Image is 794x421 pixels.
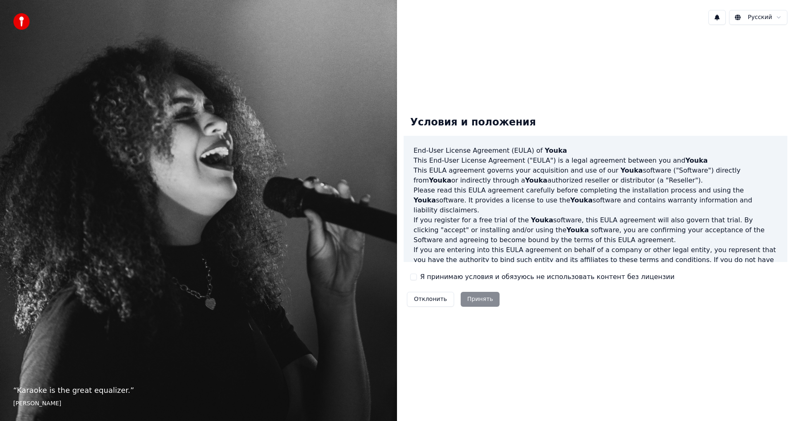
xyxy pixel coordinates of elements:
[525,176,548,184] span: Youka
[414,146,777,156] h3: End-User License Agreement (EULA) of
[13,13,30,30] img: youka
[429,176,451,184] span: Youka
[414,166,777,185] p: This EULA agreement governs your acquisition and use of our software ("Software") directly from o...
[531,216,553,224] span: Youka
[414,196,436,204] span: Youka
[13,385,384,396] p: “ Karaoke is the great equalizer. ”
[414,156,777,166] p: This End-User License Agreement ("EULA") is a legal agreement between you and
[570,196,593,204] span: Youka
[567,226,589,234] span: Youka
[685,156,708,164] span: Youka
[420,272,674,282] label: Я принимаю условия и обязуюсь не использовать контент без лицензии
[414,185,777,215] p: Please read this EULA agreement carefully before completing the installation process and using th...
[414,245,777,285] p: If you are entering into this EULA agreement on behalf of a company or other legal entity, you re...
[414,215,777,245] p: If you register for a free trial of the software, this EULA agreement will also govern that trial...
[545,147,567,154] span: Youka
[13,399,384,408] footer: [PERSON_NAME]
[404,109,543,136] div: Условия и положения
[620,166,643,174] span: Youka
[407,292,454,307] button: Отклонить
